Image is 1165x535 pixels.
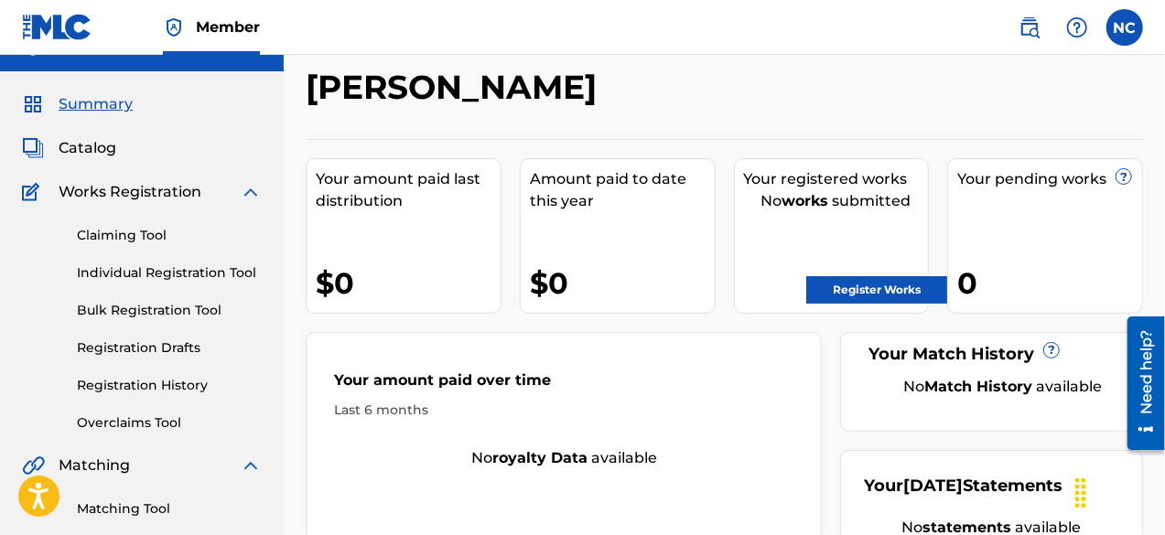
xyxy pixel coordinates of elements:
strong: royalty data [492,449,588,466]
strong: Match History [925,378,1033,395]
a: Public Search [1011,9,1048,46]
div: $0 [316,262,501,304]
a: Registration Drafts [77,338,262,358]
span: ? [1044,343,1059,358]
img: MLC Logo [22,14,92,40]
iframe: Resource Center [1114,310,1165,457]
a: CatalogCatalog [22,137,116,159]
span: Works Registration [59,181,201,203]
img: Matching [22,455,45,476]
div: Your Statements [864,474,1063,498]
img: expand [240,455,262,476]
span: Member [196,16,260,37]
img: Top Rightsholder [163,16,185,38]
a: Matching Tool [77,499,262,519]
div: Drag [1066,465,1095,520]
span: Catalog [59,137,116,159]
div: No submitted [744,190,929,212]
img: expand [240,181,262,203]
img: Summary [22,93,44,115]
div: Your registered works [744,168,929,190]
strong: works [782,192,828,209]
iframe: Chat Widget [1073,447,1165,535]
img: search [1019,16,1041,38]
div: 0 [957,262,1142,304]
a: Overclaims Tool [77,413,262,433]
a: Claiming Tool [77,226,262,245]
div: No available [887,376,1119,398]
div: Amount paid to date this year [530,168,715,212]
img: help [1066,16,1088,38]
span: ? [1116,169,1131,184]
div: Help [1059,9,1095,46]
a: Registration History [77,376,262,395]
div: No available [307,447,821,469]
span: Matching [59,455,130,476]
img: Works Registration [22,181,46,203]
div: Your pending works [957,168,1142,190]
span: [DATE] [903,476,963,496]
a: Bulk Registration Tool [77,301,262,320]
h2: [PERSON_NAME] [306,67,606,108]
span: Summary [59,93,133,115]
div: Your amount paid last distribution [316,168,501,212]
div: Last 6 months [334,401,793,420]
a: SummarySummary [22,93,133,115]
div: Your Match History [864,342,1119,367]
a: Register Works [806,276,947,304]
img: Catalog [22,137,44,159]
div: Your amount paid over time [334,369,793,401]
div: $0 [530,262,715,304]
a: Individual Registration Tool [77,263,262,283]
div: User Menu [1106,9,1143,46]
